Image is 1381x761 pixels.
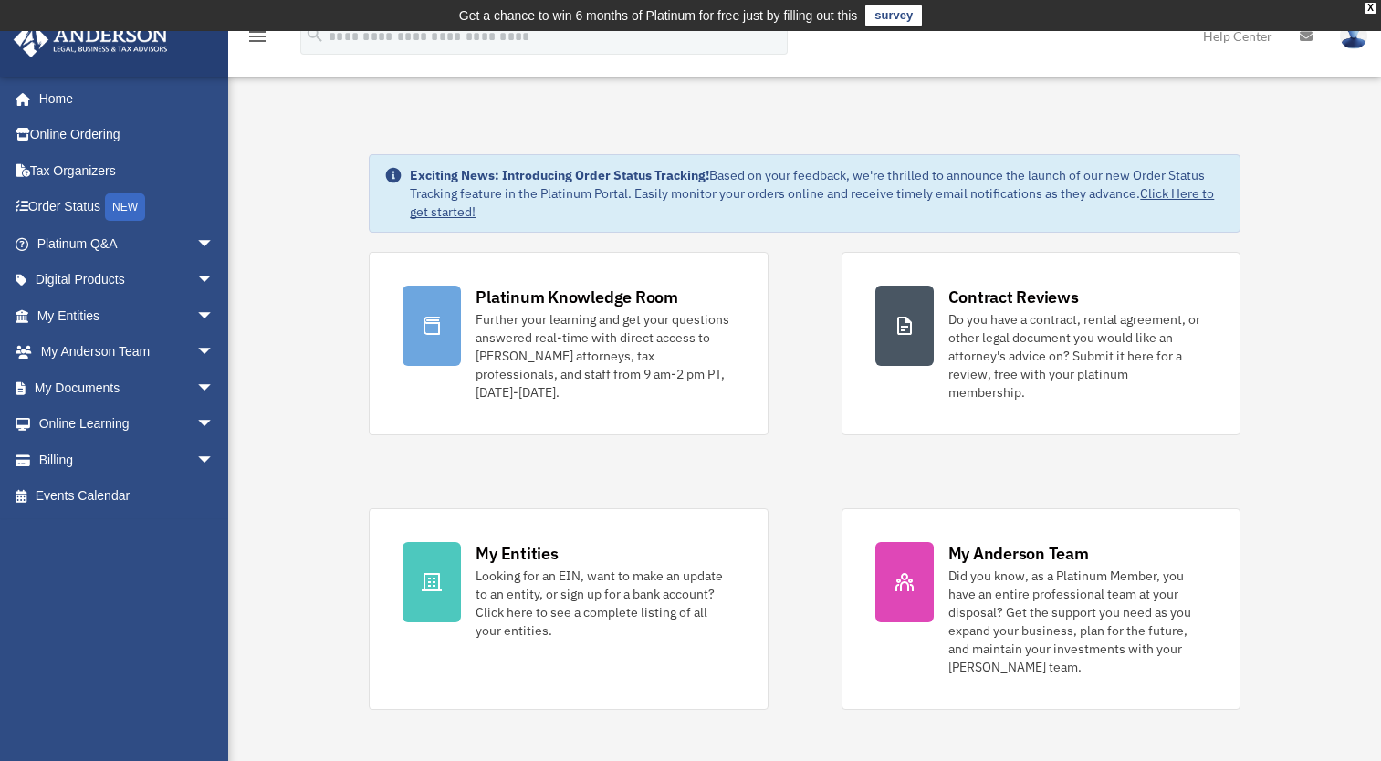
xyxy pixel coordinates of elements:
strong: Exciting News: Introducing Order Status Tracking! [410,167,709,183]
a: menu [246,32,268,47]
span: arrow_drop_down [196,225,233,263]
div: Platinum Knowledge Room [476,286,678,308]
span: arrow_drop_down [196,442,233,479]
div: Contract Reviews [948,286,1079,308]
a: Platinum Knowledge Room Further your learning and get your questions answered real-time with dire... [369,252,768,435]
div: Did you know, as a Platinum Member, you have an entire professional team at your disposal? Get th... [948,567,1207,676]
div: close [1365,3,1376,14]
a: Online Learningarrow_drop_down [13,406,242,443]
a: survey [865,5,922,26]
a: Events Calendar [13,478,242,515]
a: Contract Reviews Do you have a contract, rental agreement, or other legal document you would like... [842,252,1240,435]
a: My Documentsarrow_drop_down [13,370,242,406]
img: Anderson Advisors Platinum Portal [8,22,173,57]
a: Tax Organizers [13,152,242,189]
div: Do you have a contract, rental agreement, or other legal document you would like an attorney's ad... [948,310,1207,401]
span: arrow_drop_down [196,370,233,407]
div: NEW [105,193,145,221]
a: Order StatusNEW [13,189,242,226]
span: arrow_drop_down [196,262,233,299]
a: Click Here to get started! [410,185,1214,220]
span: arrow_drop_down [196,406,233,443]
img: User Pic [1340,23,1367,49]
a: My Entitiesarrow_drop_down [13,297,242,334]
a: Digital Productsarrow_drop_down [13,262,242,298]
span: arrow_drop_down [196,297,233,335]
span: arrow_drop_down [196,334,233,371]
div: My Anderson Team [948,542,1089,565]
i: menu [246,26,268,47]
a: Home [13,80,233,117]
a: Billingarrow_drop_down [13,442,242,478]
div: Looking for an EIN, want to make an update to an entity, or sign up for a bank account? Click her... [476,567,734,640]
div: Based on your feedback, we're thrilled to announce the launch of our new Order Status Tracking fe... [410,166,1224,221]
a: My Entities Looking for an EIN, want to make an update to an entity, or sign up for a bank accoun... [369,508,768,710]
div: Get a chance to win 6 months of Platinum for free just by filling out this [459,5,858,26]
i: search [305,25,325,45]
a: My Anderson Teamarrow_drop_down [13,334,242,370]
div: My Entities [476,542,558,565]
div: Further your learning and get your questions answered real-time with direct access to [PERSON_NAM... [476,310,734,401]
a: Online Ordering [13,117,242,153]
a: Platinum Q&Aarrow_drop_down [13,225,242,262]
a: My Anderson Team Did you know, as a Platinum Member, you have an entire professional team at your... [842,508,1240,710]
